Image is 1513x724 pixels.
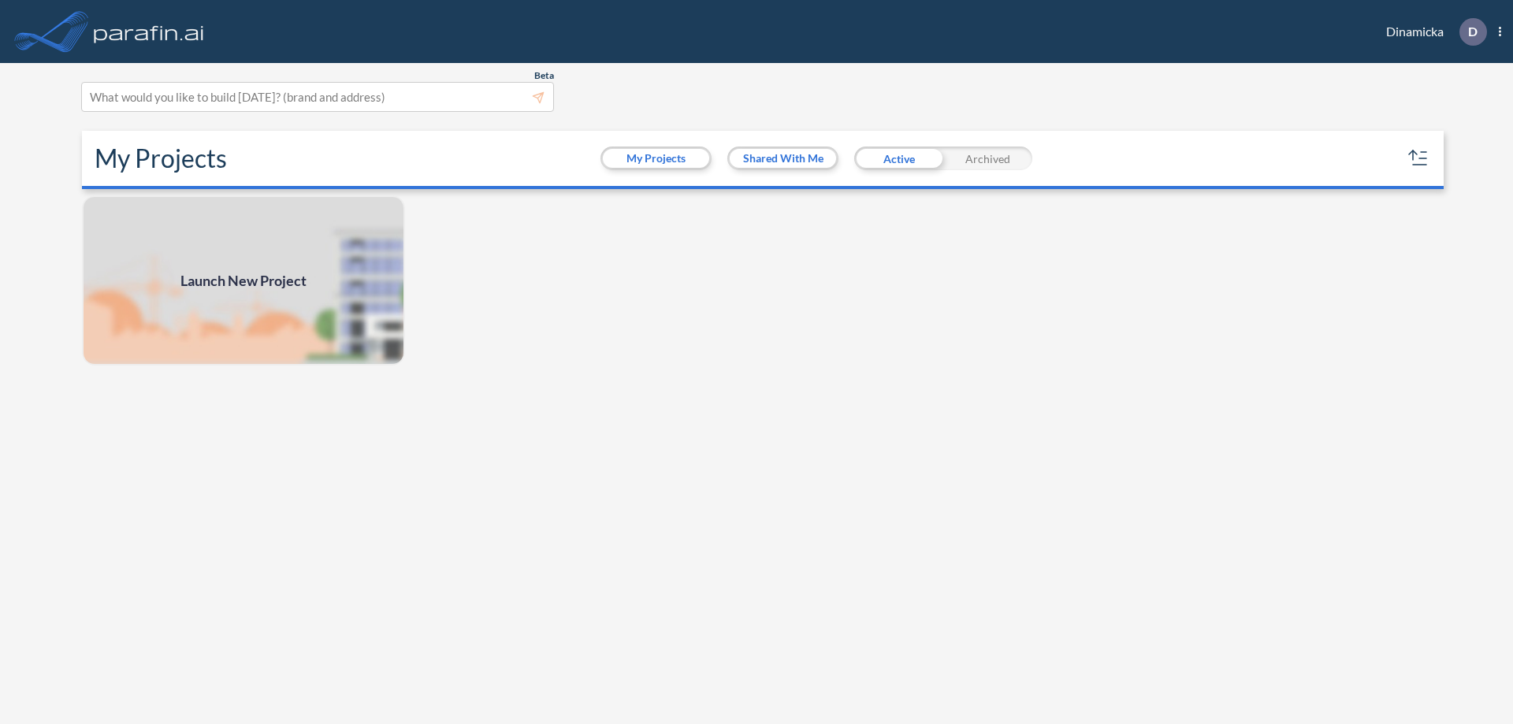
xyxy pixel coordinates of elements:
[180,270,307,291] span: Launch New Project
[943,147,1032,170] div: Archived
[603,149,709,168] button: My Projects
[1362,18,1501,46] div: Dinamicka
[91,16,207,47] img: logo
[82,195,405,366] img: add
[730,149,836,168] button: Shared With Me
[1468,24,1478,39] p: D
[534,69,554,82] span: Beta
[854,147,943,170] div: Active
[82,195,405,366] a: Launch New Project
[1406,146,1431,171] button: sort
[95,143,227,173] h2: My Projects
